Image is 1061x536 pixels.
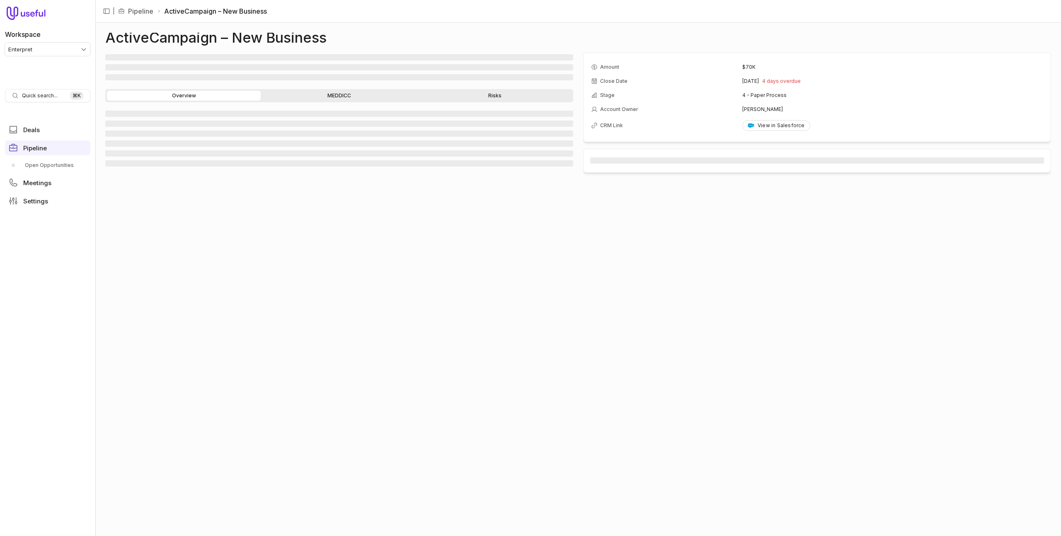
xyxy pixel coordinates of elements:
td: [PERSON_NAME] [742,103,1043,116]
a: Risks [418,91,572,101]
a: View in Salesforce [742,120,810,131]
span: ‌ [105,54,573,60]
a: MEDDICC [262,91,416,101]
time: [DATE] [742,78,759,85]
kbd: ⌘ K [70,92,83,100]
a: Deals [5,122,90,137]
label: Workspace [5,29,41,39]
span: CRM Link [600,122,623,129]
span: | [113,6,115,16]
div: Pipeline submenu [5,159,90,172]
span: ‌ [105,74,573,80]
span: Account Owner [600,106,638,113]
span: ‌ [105,121,573,127]
a: Open Opportunities [5,159,90,172]
span: Settings [23,198,48,204]
a: Pipeline [5,140,90,155]
span: Pipeline [23,145,47,151]
h1: ActiveCampaign – New Business [105,33,327,43]
div: View in Salesforce [748,122,805,129]
a: Meetings [5,175,90,190]
span: Deals [23,127,40,133]
td: 4 - Paper Process [742,89,1043,102]
a: Overview [107,91,261,101]
span: ‌ [105,111,573,117]
span: Close Date [600,78,627,85]
span: ‌ [105,160,573,167]
a: Pipeline [128,6,153,16]
a: Settings [5,193,90,208]
span: Stage [600,92,615,99]
span: ‌ [105,130,573,137]
button: Collapse sidebar [100,5,113,17]
span: 4 days overdue [762,78,801,85]
td: $70K [742,60,1043,74]
span: Quick search... [22,92,58,99]
span: Amount [600,64,619,70]
span: ‌ [105,140,573,147]
span: Meetings [23,180,51,186]
span: ‌ [105,150,573,157]
span: ‌ [105,64,573,70]
li: ActiveCampaign – New Business [157,6,267,16]
span: ‌ [590,157,1044,164]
